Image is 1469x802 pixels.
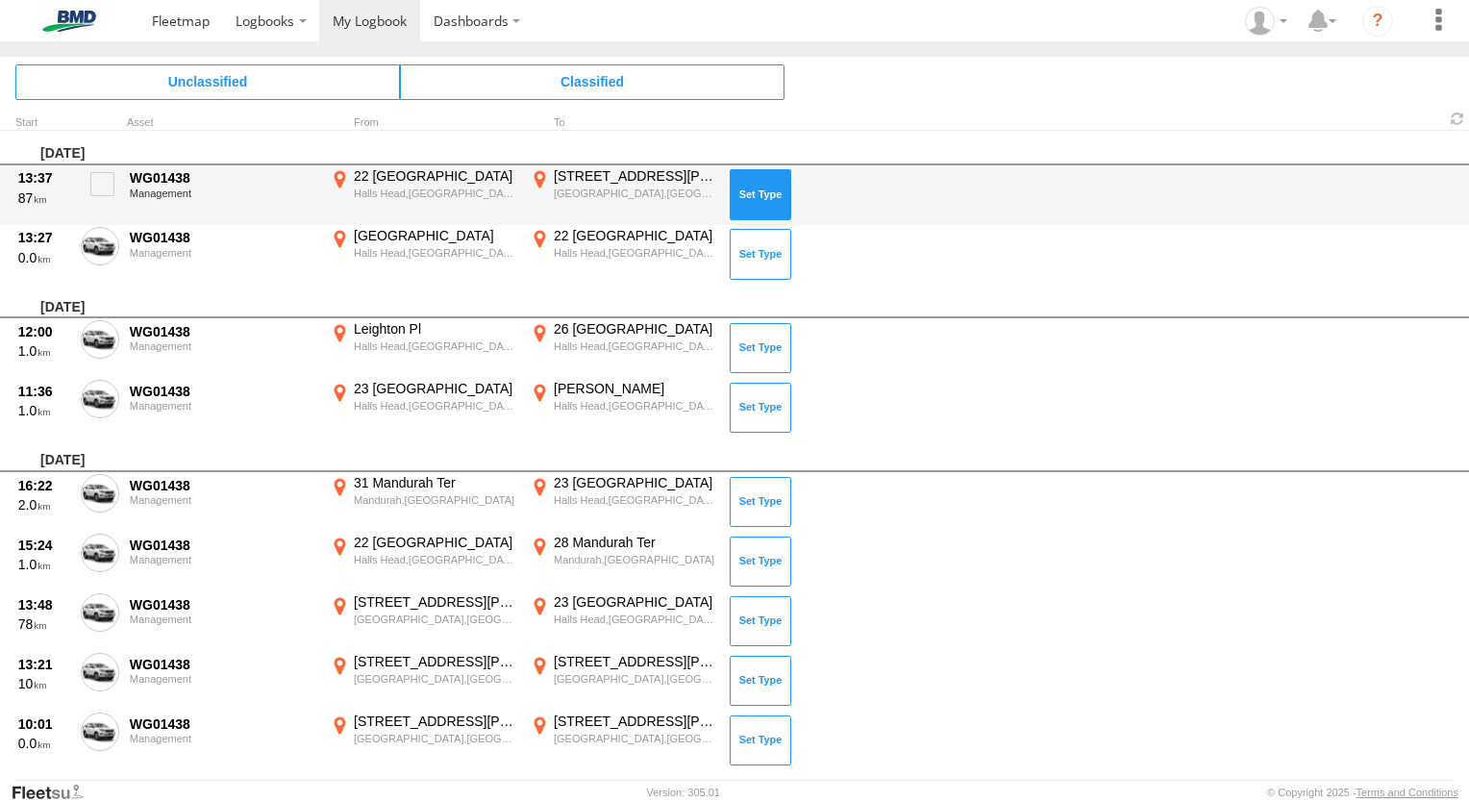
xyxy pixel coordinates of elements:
div: Management [130,554,316,565]
div: 13:48 [18,596,70,614]
label: Click to View Event Location [527,474,719,530]
div: 1.0 [18,402,70,419]
div: 31 Mandurah Ter [354,474,516,491]
div: WG01438 [130,596,316,614]
button: Click to Set [730,537,791,587]
button: Click to Set [730,715,791,765]
label: Click to View Event Location [527,167,719,223]
div: 1.0 [18,556,70,573]
div: [GEOGRAPHIC_DATA],[GEOGRAPHIC_DATA] [554,732,716,745]
div: © Copyright 2025 - [1267,787,1458,798]
div: From [327,118,519,128]
div: 28 Mandurah Ter [554,534,716,551]
label: Click to View Event Location [327,320,519,376]
div: 13:21 [18,656,70,673]
button: Click to Set [730,229,791,279]
div: [GEOGRAPHIC_DATA],[GEOGRAPHIC_DATA] [354,732,516,745]
div: Halls Head,[GEOGRAPHIC_DATA] [554,246,716,260]
div: WG01438 [130,169,316,187]
label: Click to View Event Location [327,227,519,283]
div: Halls Head,[GEOGRAPHIC_DATA] [354,187,516,200]
div: 87 [18,189,70,207]
div: WG01438 [130,656,316,673]
div: [STREET_ADDRESS][PERSON_NAME] [554,713,716,730]
label: Click to View Event Location [527,320,719,376]
div: 10 [18,675,70,692]
label: Click to View Event Location [527,534,719,589]
div: Halls Head,[GEOGRAPHIC_DATA] [554,399,716,413]
div: Management [130,494,316,506]
div: Mandurah,[GEOGRAPHIC_DATA] [554,553,716,566]
label: Click to View Event Location [527,227,719,283]
label: Click to View Event Location [527,713,719,768]
div: 11:36 [18,383,70,400]
div: Halls Head,[GEOGRAPHIC_DATA] [554,493,716,507]
div: 2.0 [18,496,70,514]
div: WG01438 [130,537,316,554]
div: 22 [GEOGRAPHIC_DATA] [354,167,516,185]
div: Mandurah,[GEOGRAPHIC_DATA] [354,493,516,507]
div: 12:00 [18,323,70,340]
div: 23 [GEOGRAPHIC_DATA] [554,474,716,491]
div: To [527,118,719,128]
div: Halls Head,[GEOGRAPHIC_DATA] [354,339,516,353]
div: [GEOGRAPHIC_DATA],[GEOGRAPHIC_DATA] [554,672,716,686]
div: [STREET_ADDRESS][PERSON_NAME] [354,593,516,611]
div: [GEOGRAPHIC_DATA],[GEOGRAPHIC_DATA] [354,613,516,626]
i: ? [1362,6,1393,37]
label: Click to View Event Location [327,653,519,709]
div: Tony Tanna [1238,7,1294,36]
label: Click to View Event Location [327,713,519,768]
a: Terms and Conditions [1357,787,1458,798]
div: 23 [GEOGRAPHIC_DATA] [354,380,516,397]
button: Click to Set [730,383,791,433]
div: Click to Sort [15,118,73,128]
img: bmd-logo.svg [19,11,119,32]
span: Refresh [1446,110,1469,128]
button: Click to Set [730,169,791,219]
div: Management [130,673,316,685]
div: 78 [18,615,70,633]
div: 16:22 [18,477,70,494]
div: 22 [GEOGRAPHIC_DATA] [554,227,716,244]
div: Halls Head,[GEOGRAPHIC_DATA] [354,553,516,566]
div: 13:27 [18,229,70,246]
div: 13:37 [18,169,70,187]
div: 0.0 [18,249,70,266]
label: Click to View Event Location [527,593,719,649]
button: Click to Set [730,323,791,373]
div: Leighton Pl [354,320,516,338]
div: Management [130,340,316,352]
div: Version: 305.01 [647,787,720,798]
label: Click to View Event Location [327,474,519,530]
div: [STREET_ADDRESS][PERSON_NAME] [554,167,716,185]
span: Click to view Classified Trips [400,64,784,99]
div: WG01438 [130,477,316,494]
div: Management [130,400,316,412]
div: [PERSON_NAME] [554,380,716,397]
a: Visit our Website [11,783,99,802]
div: WG01438 [130,323,316,340]
label: Click to View Event Location [327,167,519,223]
div: Management [130,733,316,744]
div: Management [130,247,316,259]
label: Click to View Event Location [527,653,719,709]
label: Click to View Event Location [527,380,719,436]
div: Management [130,188,316,199]
div: WG01438 [130,229,316,246]
div: [STREET_ADDRESS][PERSON_NAME] [354,653,516,670]
div: Halls Head,[GEOGRAPHIC_DATA] [554,613,716,626]
div: 10:01 [18,715,70,733]
span: Click to view Unclassified Trips [15,64,400,99]
div: [GEOGRAPHIC_DATA],[GEOGRAPHIC_DATA] [554,187,716,200]
div: 23 [GEOGRAPHIC_DATA] [554,593,716,611]
button: Click to Set [730,656,791,706]
div: 1.0 [18,342,70,360]
div: Asset [127,118,319,128]
div: [GEOGRAPHIC_DATA],[GEOGRAPHIC_DATA] [354,672,516,686]
div: Halls Head,[GEOGRAPHIC_DATA] [354,399,516,413]
label: Click to View Event Location [327,380,519,436]
div: Management [130,614,316,625]
label: Click to View Event Location [327,534,519,589]
div: 15:24 [18,537,70,554]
